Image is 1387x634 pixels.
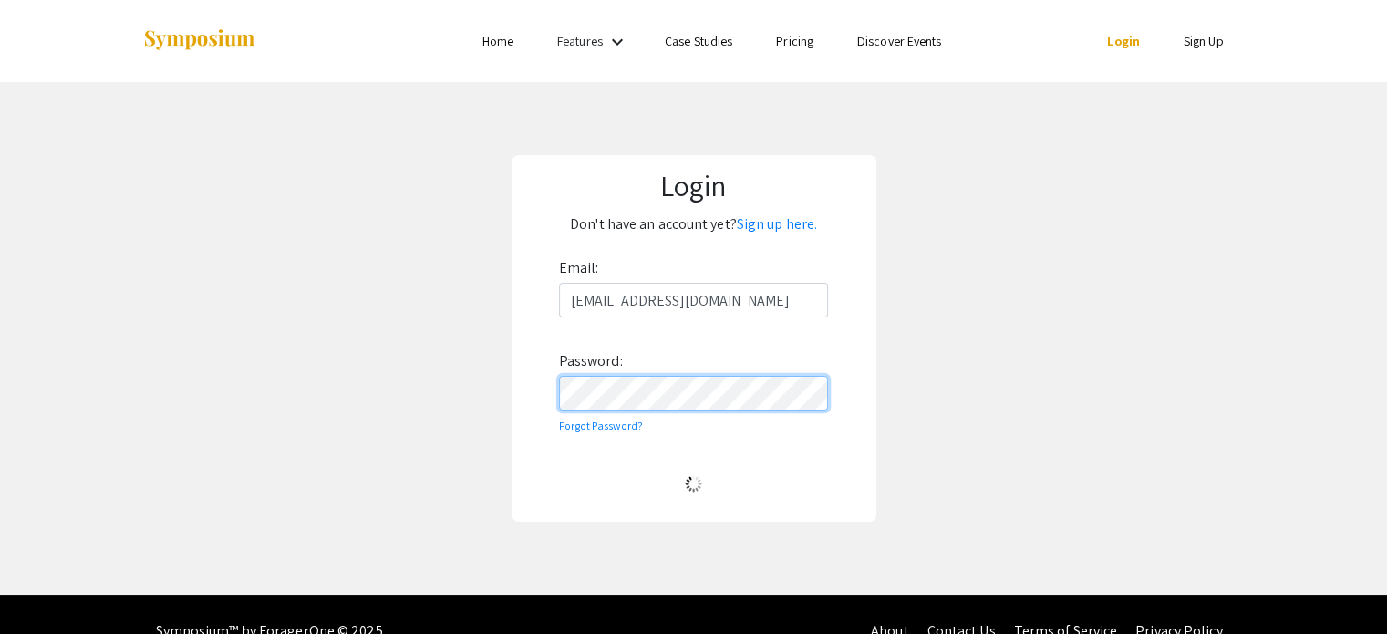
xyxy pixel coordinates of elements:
[776,33,813,49] a: Pricing
[1107,33,1140,49] a: Login
[142,28,256,53] img: Symposium by ForagerOne
[525,168,863,203] h1: Login
[525,210,863,239] p: Don't have an account yet?
[1184,33,1224,49] a: Sign Up
[857,33,942,49] a: Discover Events
[559,254,599,283] label: Email:
[557,33,603,49] a: Features
[559,419,644,432] a: Forgot Password?
[482,33,513,49] a: Home
[737,214,817,234] a: Sign up here.
[606,31,628,53] mat-icon: Expand Features list
[665,33,732,49] a: Case Studies
[14,552,78,620] iframe: Chat
[678,468,709,500] img: Loading
[559,347,623,376] label: Password:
